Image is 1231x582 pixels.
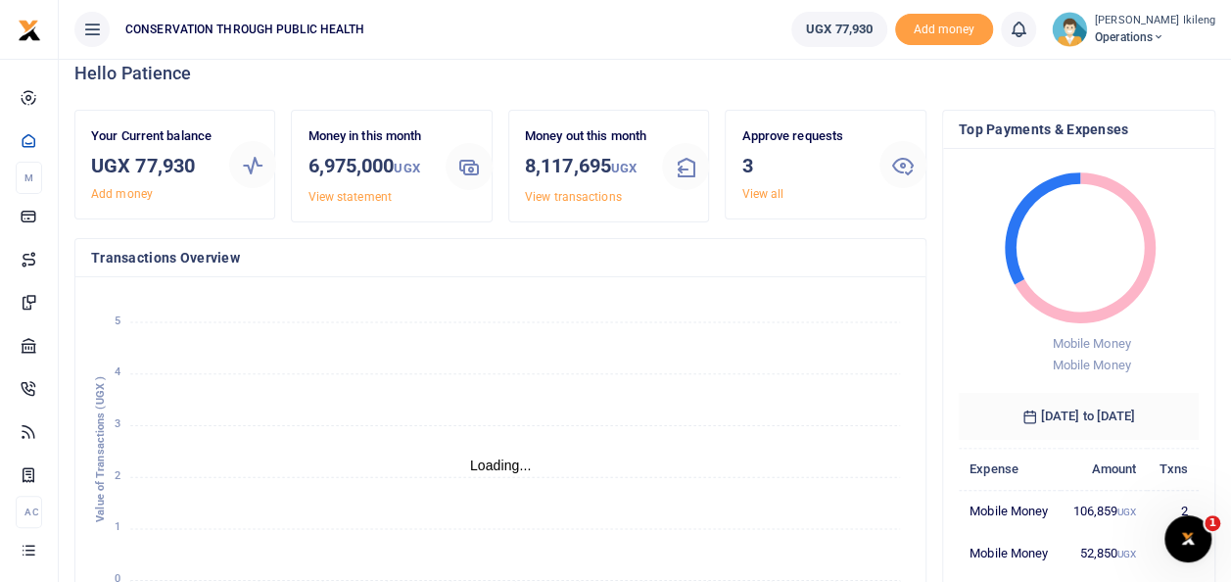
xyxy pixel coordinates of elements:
[806,20,873,39] span: UGX 77,930
[308,151,430,183] h3: 6,975,000
[91,151,213,180] h3: UGX 77,930
[525,126,647,147] p: Money out this month
[308,190,391,204] a: View statement
[791,12,887,47] a: UGX 77,930
[959,490,1061,532] td: Mobile Money
[741,126,864,147] p: Approve requests
[611,161,637,175] small: UGX
[1205,515,1220,531] span: 1
[741,187,783,201] a: View all
[1147,448,1199,490] th: Txns
[16,496,42,528] li: Ac
[525,190,622,204] a: View transactions
[18,22,41,36] a: logo-small logo-large logo-large
[1061,532,1148,573] td: 52,850
[741,151,864,180] h3: 3
[959,448,1061,490] th: Expense
[91,187,153,201] a: Add money
[16,162,42,194] li: M
[895,14,993,46] span: Add money
[1117,549,1136,559] small: UGX
[1061,448,1148,490] th: Amount
[1095,28,1215,46] span: Operations
[118,21,372,38] span: CONSERVATION THROUGH PUBLIC HEALTH
[1164,515,1211,562] iframe: Intercom live chat
[1095,13,1215,29] small: [PERSON_NAME] Ikileng
[115,417,120,430] tspan: 3
[18,19,41,42] img: logo-small
[959,532,1061,573] td: Mobile Money
[115,469,120,482] tspan: 2
[470,458,532,473] text: Loading...
[1052,12,1087,47] img: profile-user
[94,376,107,522] text: Value of Transactions (UGX )
[115,365,120,378] tspan: 4
[91,126,213,147] p: Your Current balance
[959,393,1199,440] h6: [DATE] to [DATE]
[959,119,1199,140] h4: Top Payments & Expenses
[1052,358,1130,372] span: Mobile Money
[783,12,895,47] li: Wallet ballance
[1052,336,1130,351] span: Mobile Money
[525,151,647,183] h3: 8,117,695
[394,161,419,175] small: UGX
[1147,490,1199,532] td: 2
[1052,12,1215,47] a: profile-user [PERSON_NAME] Ikileng Operations
[1061,490,1148,532] td: 106,859
[74,63,1215,84] h4: Hello Patience
[895,14,993,46] li: Toup your wallet
[115,315,120,327] tspan: 5
[895,21,993,35] a: Add money
[1147,532,1199,573] td: 1
[308,126,430,147] p: Money in this month
[115,521,120,534] tspan: 1
[91,247,910,268] h4: Transactions Overview
[1117,507,1136,517] small: UGX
